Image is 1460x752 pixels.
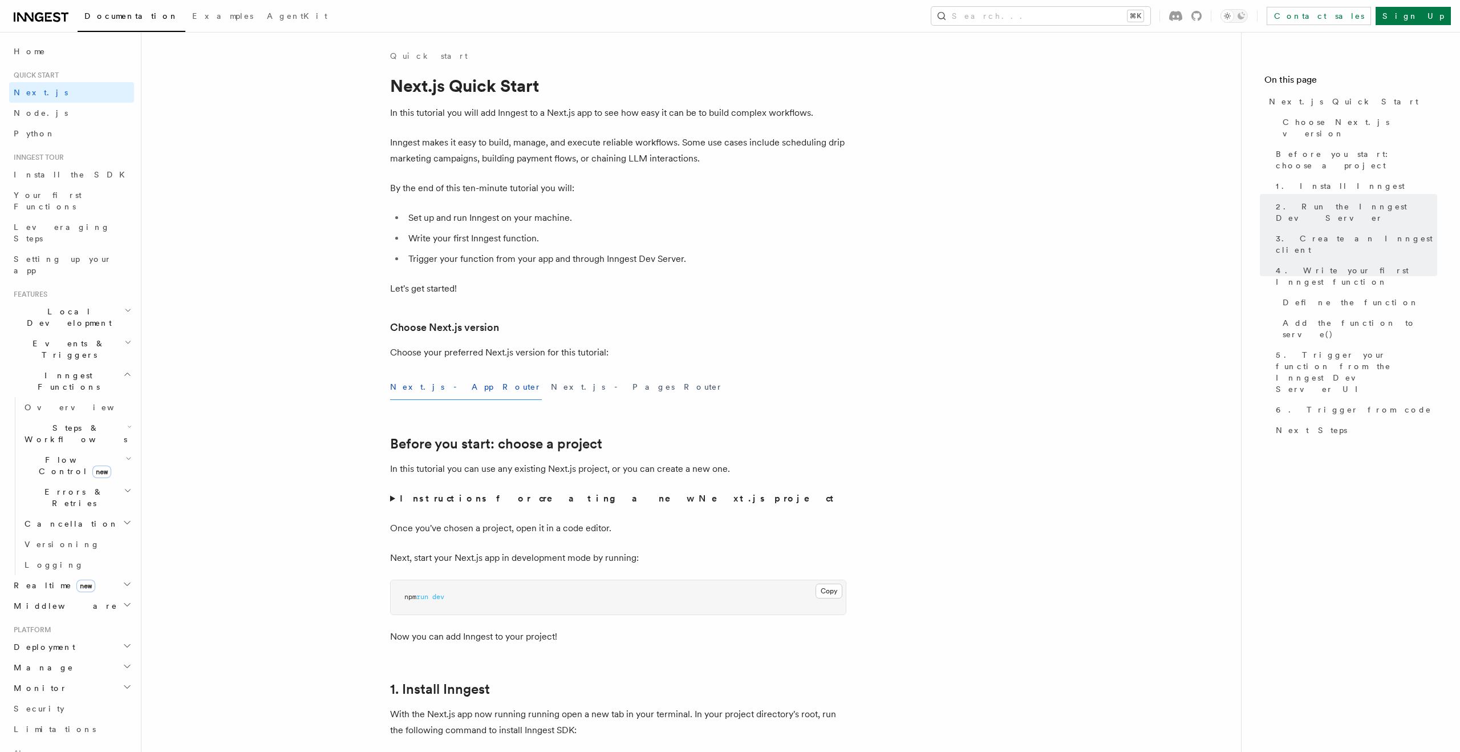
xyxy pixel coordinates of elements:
button: Steps & Workflows [20,418,134,450]
span: Node.js [14,108,68,118]
span: Examples [192,11,253,21]
a: Your first Functions [9,185,134,217]
a: Add the function to serve() [1278,313,1437,345]
a: 4. Write your first Inngest function [1271,260,1437,292]
span: Setting up your app [14,254,112,275]
a: 6. Trigger from code [1271,399,1437,420]
span: Platform [9,625,51,634]
button: Next.js - Pages Router [551,374,723,400]
span: Monitor [9,682,67,694]
a: 3. Create an Inngest client [1271,228,1437,260]
p: By the end of this ten-minute tutorial you will: [390,180,846,196]
a: Node.js [9,103,134,123]
button: Errors & Retries [20,482,134,514]
a: AgentKit [260,3,334,31]
button: Copy [816,584,842,599]
a: 2. Run the Inngest Dev Server [1271,196,1437,228]
a: Choose Next.js version [1278,112,1437,144]
p: In this tutorial you will add Inngest to a Next.js app to see how easy it can be to build complex... [390,105,846,121]
span: Inngest Functions [9,370,123,393]
span: Documentation [84,11,179,21]
li: Write your first Inngest function. [405,231,846,246]
a: Next.js [9,82,134,103]
span: Steps & Workflows [20,422,127,445]
a: Choose Next.js version [390,320,499,335]
a: Logging [20,555,134,575]
p: With the Next.js app now running running open a new tab in your terminal. In your project directo... [390,706,846,738]
a: Next Steps [1271,420,1437,440]
span: Define the function [1283,297,1419,308]
span: Overview [25,403,142,412]
a: 5. Trigger your function from the Inngest Dev Server UI [1271,345,1437,399]
a: Limitations [9,719,134,739]
span: 6. Trigger from code [1276,404,1431,415]
span: 1. Install Inngest [1276,180,1405,192]
span: Python [14,129,55,138]
span: Cancellation [20,518,119,529]
span: Next.js Quick Start [1269,96,1418,107]
span: Events & Triggers [9,338,124,361]
p: In this tutorial you can use any existing Next.js project, or you can create a new one. [390,461,846,477]
a: Define the function [1278,292,1437,313]
a: Python [9,123,134,144]
span: AgentKit [267,11,327,21]
span: Flow Control [20,454,125,477]
a: Versioning [20,534,134,555]
div: Inngest Functions [9,397,134,575]
span: Quick start [9,71,59,80]
span: Leveraging Steps [14,223,110,243]
span: Home [14,46,46,57]
a: Before you start: choose a project [1271,144,1437,176]
button: Events & Triggers [9,333,134,365]
summary: Instructions for creating a new Next.js project [390,491,846,507]
span: Deployment [9,641,75,653]
a: Install the SDK [9,164,134,185]
p: Once you've chosen a project, open it in a code editor. [390,520,846,536]
span: Install the SDK [14,170,132,179]
kbd: ⌘K [1128,10,1143,22]
span: Security [14,704,64,713]
button: Toggle dark mode [1220,9,1248,23]
a: 1. Install Inngest [1271,176,1437,196]
button: Cancellation [20,514,134,534]
li: Trigger your function from your app and through Inngest Dev Server. [405,251,846,267]
button: Manage [9,657,134,678]
h1: Next.js Quick Start [390,75,846,96]
span: 3. Create an Inngest client [1276,233,1437,256]
span: Your first Functions [14,191,82,211]
span: Manage [9,662,74,673]
p: Next, start your Next.js app in development mode by running: [390,550,846,566]
li: Set up and run Inngest on your machine. [405,210,846,226]
button: Middleware [9,596,134,616]
button: Local Development [9,301,134,333]
a: Home [9,41,134,62]
span: Add the function to serve() [1283,317,1437,340]
a: 1. Install Inngest [390,681,490,697]
a: Security [9,698,134,719]
button: Monitor [9,678,134,698]
h4: On this page [1264,73,1437,91]
a: Contact sales [1267,7,1371,25]
a: Examples [185,3,260,31]
span: Inngest tour [9,153,64,162]
button: Inngest Functions [9,365,134,397]
span: Errors & Retries [20,486,124,509]
span: dev [432,593,444,601]
span: Next.js [14,88,68,97]
span: npm [404,593,416,601]
a: Quick start [390,50,468,62]
span: Next Steps [1276,424,1347,436]
span: 2. Run the Inngest Dev Server [1276,201,1437,224]
p: Inngest makes it easy to build, manage, and execute reliable workflows. Some use cases include sc... [390,135,846,167]
span: 5. Trigger your function from the Inngest Dev Server UI [1276,349,1437,395]
span: Versioning [25,540,100,549]
a: Setting up your app [9,249,134,281]
a: Documentation [78,3,185,32]
p: Choose your preferred Next.js version for this tutorial: [390,345,846,361]
span: new [76,580,95,592]
button: Deployment [9,637,134,657]
button: Next.js - App Router [390,374,542,400]
span: Middleware [9,600,117,612]
a: Leveraging Steps [9,217,134,249]
span: Before you start: choose a project [1276,148,1437,171]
